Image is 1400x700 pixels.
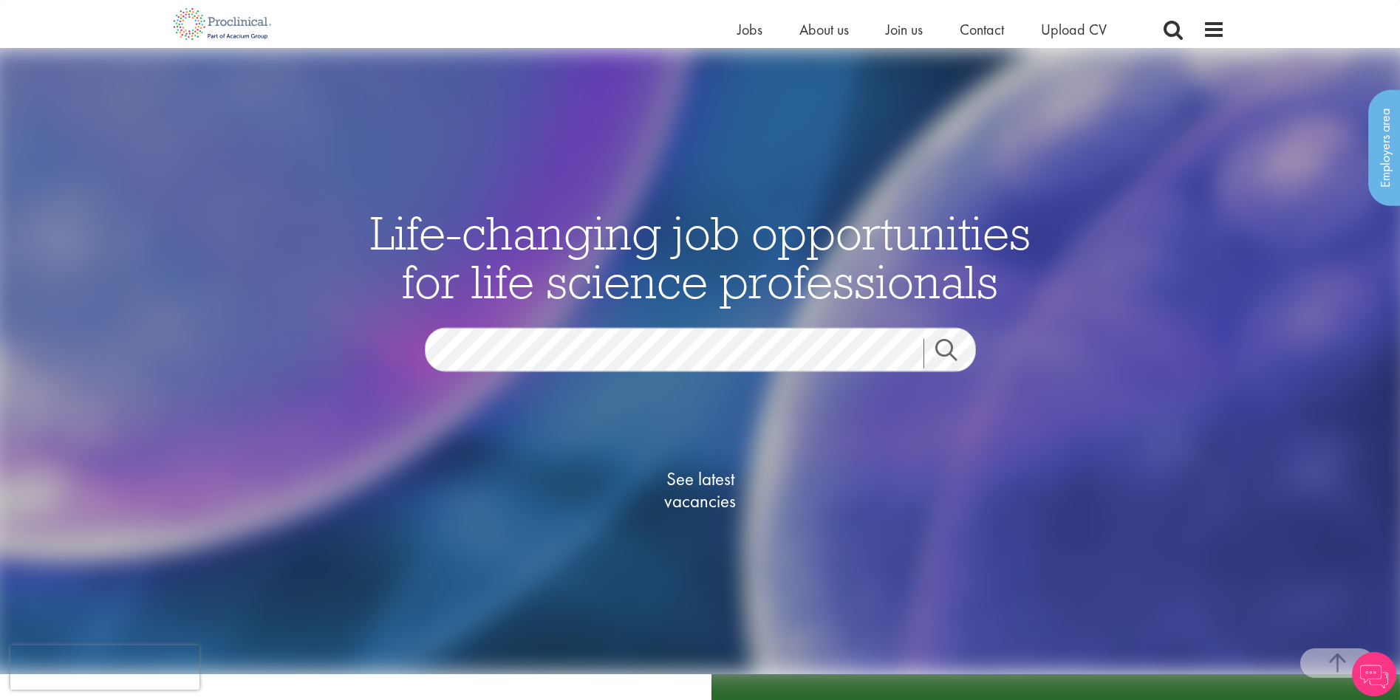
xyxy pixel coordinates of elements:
span: See latest vacancies [626,468,774,512]
a: Contact [960,20,1004,39]
img: Chatbot [1352,652,1396,696]
a: See latestvacancies [626,409,774,572]
span: Life-changing job opportunities for life science professionals [370,203,1031,311]
a: Jobs [737,20,762,39]
iframe: reCAPTCHA [10,645,199,690]
a: Job search submit button [923,339,987,368]
a: Join us [886,20,923,39]
a: Upload CV [1041,20,1107,39]
a: About us [799,20,849,39]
